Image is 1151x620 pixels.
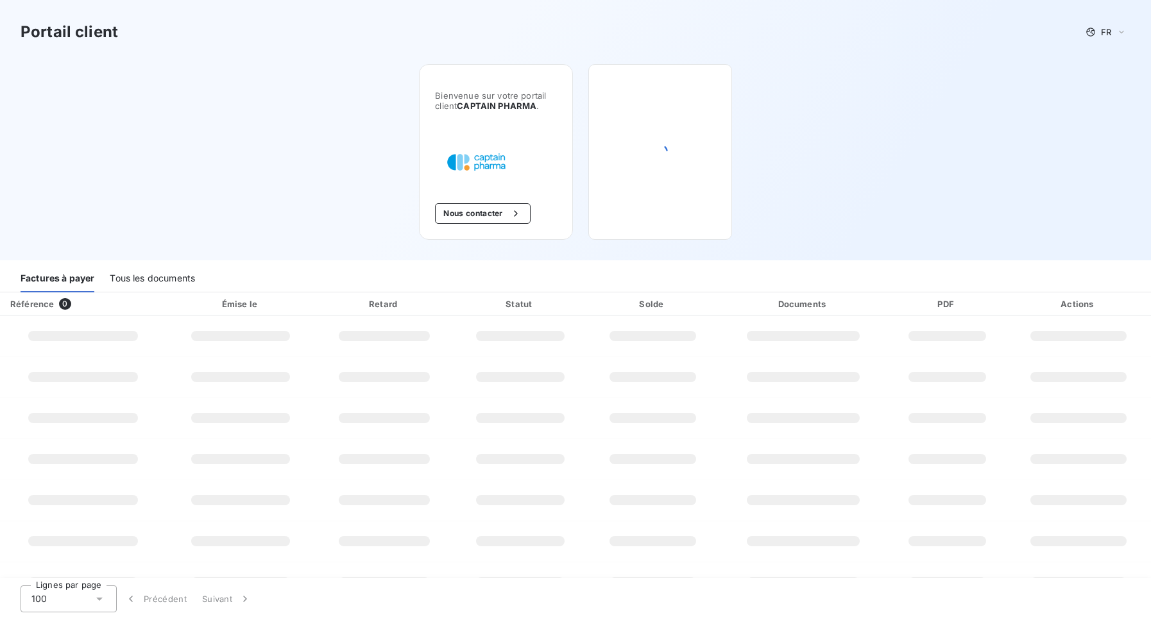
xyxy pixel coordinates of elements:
div: Tous les documents [110,265,195,292]
div: Statut [456,297,584,310]
div: PDF [891,297,1003,310]
div: Factures à payer [21,265,94,292]
img: Company logo [435,142,517,183]
button: Suivant [194,585,259,612]
span: 100 [31,592,47,605]
div: Référence [10,299,54,309]
span: 0 [59,298,71,310]
div: Actions [1009,297,1148,310]
span: Bienvenue sur votre portail client . [435,90,557,111]
span: FR [1101,27,1111,37]
div: Retard [318,297,450,310]
div: Solde [590,297,715,310]
button: Nous contacter [435,203,530,224]
div: Émise le [169,297,313,310]
button: Précédent [117,585,194,612]
h3: Portail client [21,21,118,44]
div: Documents [720,297,885,310]
span: CAPTAIN PHARMA [457,101,536,111]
